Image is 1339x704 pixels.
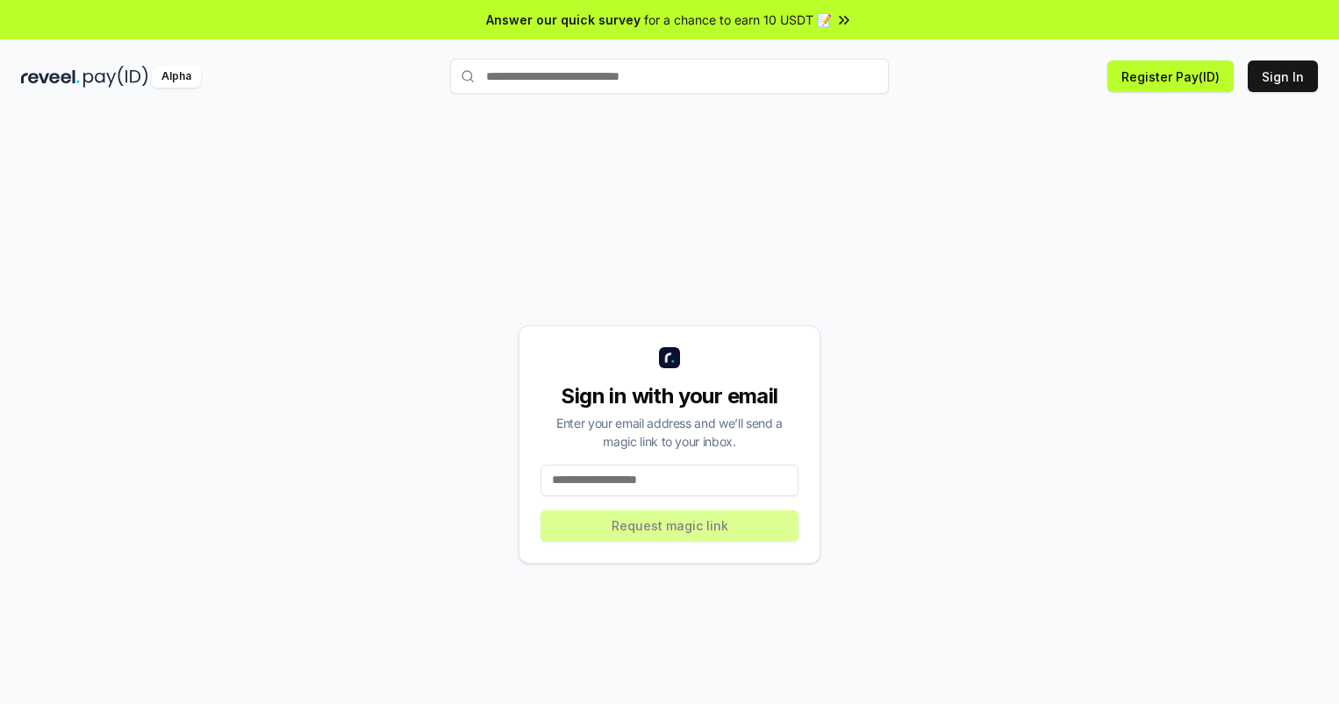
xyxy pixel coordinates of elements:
div: Enter your email address and we’ll send a magic link to your inbox. [541,414,798,451]
div: Sign in with your email [541,382,798,410]
img: reveel_dark [21,66,80,88]
span: Answer our quick survey [486,11,641,29]
button: Register Pay(ID) [1107,60,1234,92]
span: for a chance to earn 10 USDT 📝 [644,11,832,29]
button: Sign In [1248,60,1318,92]
img: pay_id [83,66,148,88]
img: logo_small [659,347,680,368]
div: Alpha [152,66,201,88]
